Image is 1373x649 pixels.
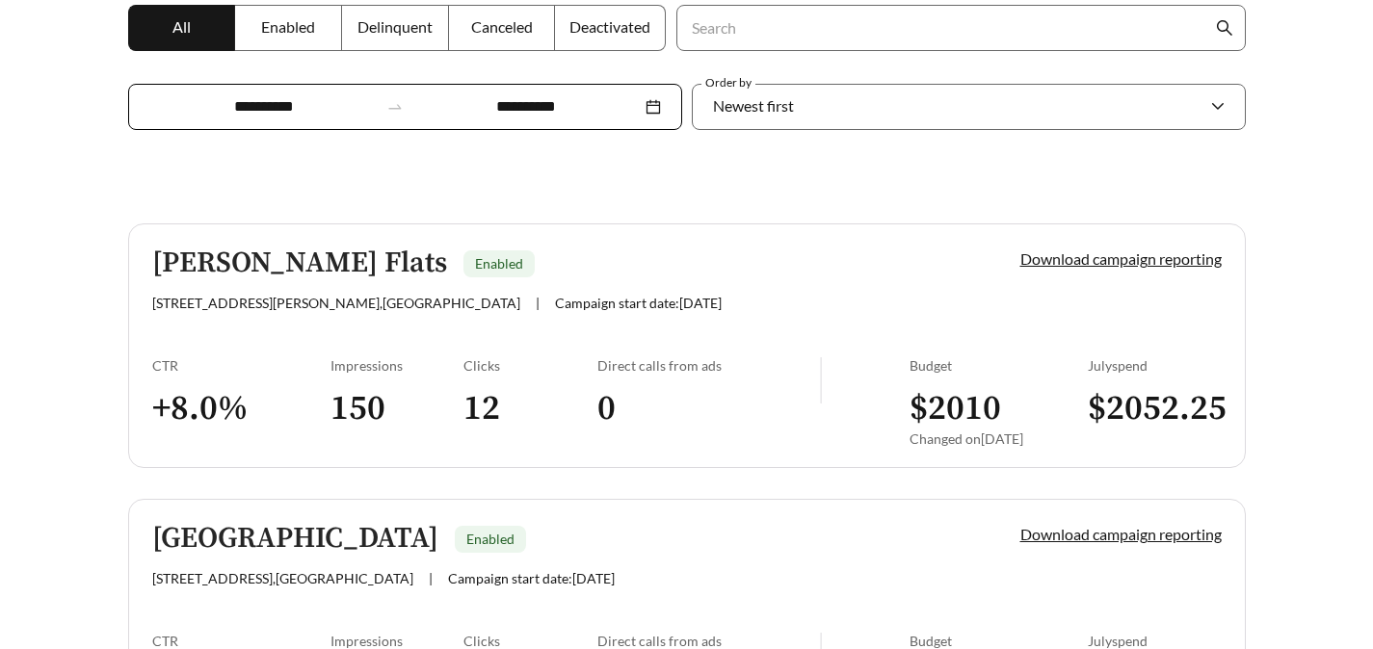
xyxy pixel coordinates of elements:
span: Delinquent [357,17,433,36]
span: to [386,98,404,116]
div: Direct calls from ads [597,633,820,649]
span: Canceled [471,17,533,36]
span: All [172,17,191,36]
span: Enabled [475,255,523,272]
span: [STREET_ADDRESS][PERSON_NAME] , [GEOGRAPHIC_DATA] [152,295,520,311]
span: Enabled [261,17,315,36]
div: July spend [1088,357,1222,374]
div: Impressions [330,633,464,649]
span: | [536,295,540,311]
h3: $ 2010 [910,387,1088,430]
span: Newest first [713,96,794,115]
h3: 0 [597,387,820,430]
div: Clicks [463,633,597,649]
div: Direct calls from ads [597,357,820,374]
div: Budget [910,357,1088,374]
span: Campaign start date: [DATE] [448,570,615,586]
a: Download campaign reporting [1020,525,1222,543]
div: July spend [1088,633,1222,649]
div: CTR [152,633,330,649]
span: Deactivated [569,17,650,36]
h5: [GEOGRAPHIC_DATA] [152,523,438,555]
div: CTR [152,357,330,374]
span: swap-right [386,98,404,116]
div: Budget [910,633,1088,649]
div: Impressions [330,357,464,374]
h3: 150 [330,387,464,430]
span: | [429,570,433,586]
img: line [820,357,822,403]
span: Enabled [466,531,515,547]
h3: + 8.0 % [152,387,330,430]
span: Campaign start date: [DATE] [555,295,722,311]
span: search [1216,19,1233,37]
h5: [PERSON_NAME] Flats [152,247,447,279]
h3: $ 2052.25 [1088,387,1222,430]
a: Download campaign reporting [1020,249,1222,268]
span: [STREET_ADDRESS] , [GEOGRAPHIC_DATA] [152,570,413,586]
a: [PERSON_NAME] FlatsEnabled[STREET_ADDRESS][PERSON_NAME],[GEOGRAPHIC_DATA]|Campaign start date:[DA... [128,223,1246,468]
div: Clicks [463,357,597,374]
div: Changed on [DATE] [910,430,1088,447]
h3: 12 [463,387,597,430]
